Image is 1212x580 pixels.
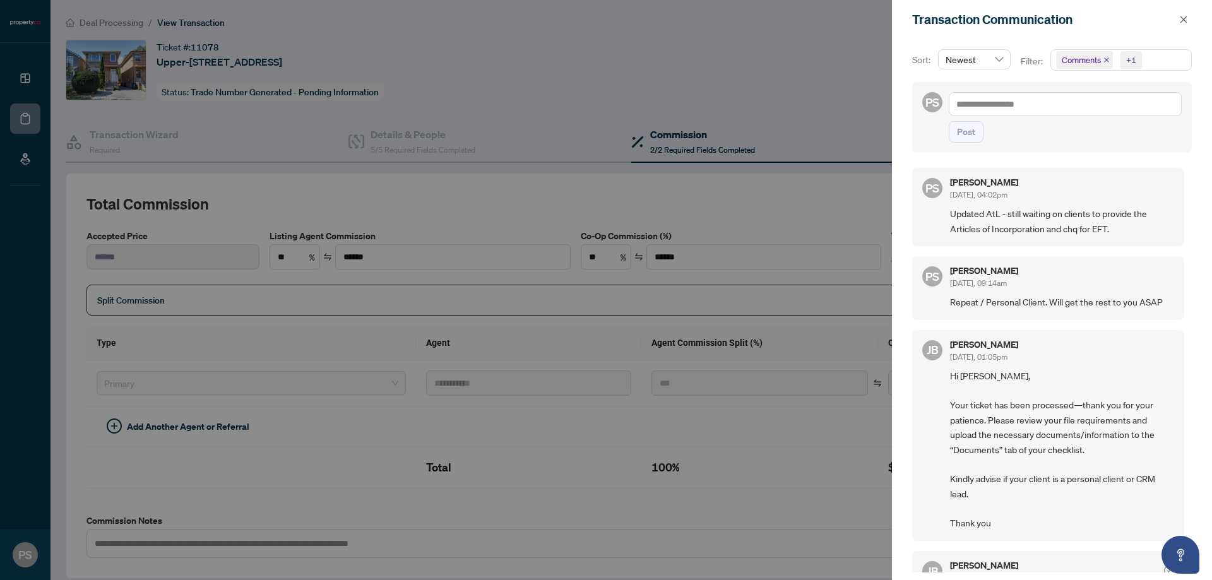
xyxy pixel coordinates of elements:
span: JB [927,562,939,580]
span: [DATE], 09:14am [950,278,1007,288]
span: close [1179,15,1188,24]
h5: [PERSON_NAME] [950,561,1018,570]
span: PS [925,93,939,111]
span: Repeat / Personal Client. Will get the rest to you ASAP [950,295,1174,309]
h5: [PERSON_NAME] [950,178,1018,187]
h5: [PERSON_NAME] [950,266,1018,275]
p: Filter: [1021,54,1045,68]
div: Transaction Communication [912,10,1175,29]
h5: [PERSON_NAME] [950,340,1018,349]
span: Comments [1056,51,1113,69]
span: JB [927,341,939,358]
span: Comments [1062,54,1101,66]
p: Sort: [912,53,933,67]
span: Updated AtL - still waiting on clients to provide the Articles of Incorporation and chq for EFT. [950,206,1174,236]
span: Hi [PERSON_NAME], Your ticket has been processed—thank you for your patience. Please review your ... [950,369,1174,531]
span: Newest [946,50,1003,69]
span: [DATE], 01:05pm [950,352,1007,362]
button: Post [949,121,983,143]
span: PS [925,268,939,285]
span: check-circle [1164,565,1174,576]
button: Open asap [1161,536,1199,574]
span: [DATE], 04:02pm [950,190,1007,199]
span: PS [925,179,939,197]
span: close [1103,57,1110,63]
div: +1 [1126,54,1136,66]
